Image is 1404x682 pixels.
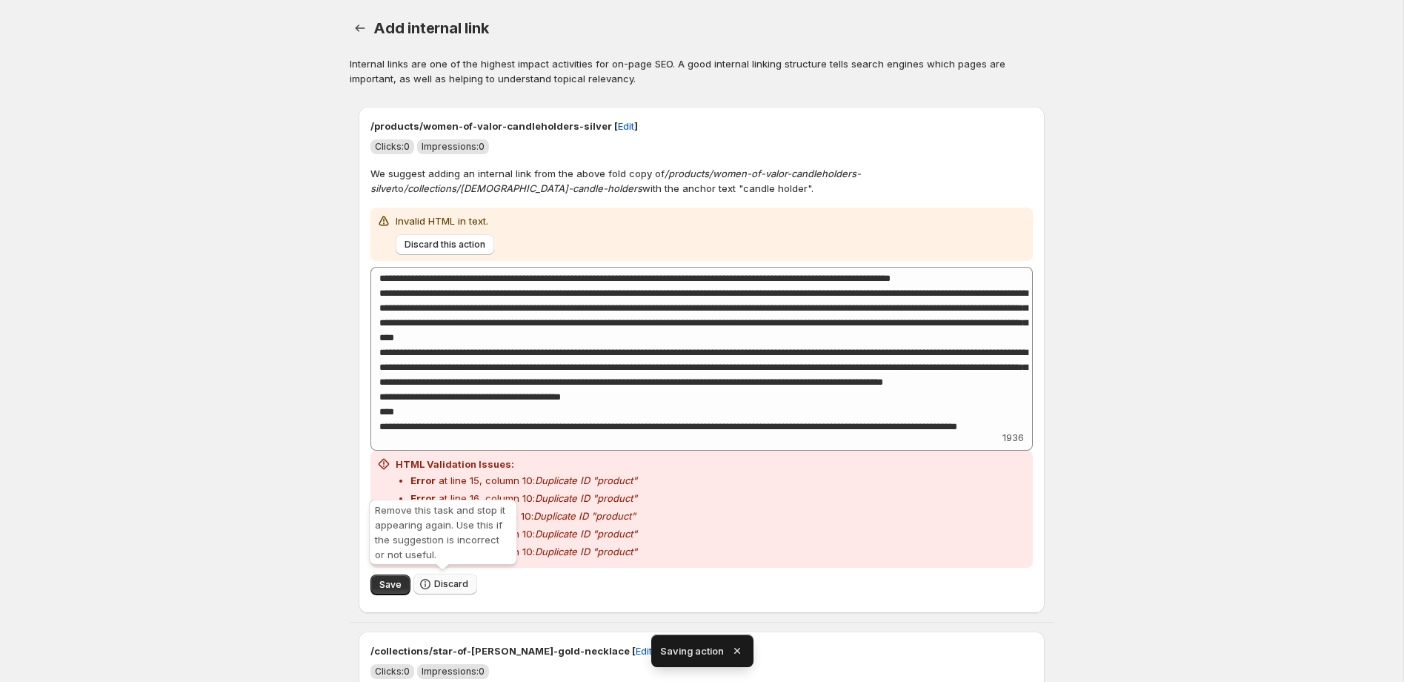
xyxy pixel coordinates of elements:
p: at line 15, column 10: [410,473,637,488]
span: Add internal link [373,19,489,37]
strong: Error [410,492,436,504]
p: /collections/star-of-[PERSON_NAME]-gold-necklace [ ] [370,643,1033,658]
span: Edit [636,643,652,658]
h2: HTML Validation Issues: [396,457,637,471]
span: Saving action [660,643,724,658]
em: Duplicate ID "product" [535,528,637,540]
span: Save [379,579,402,591]
button: Edit [627,639,661,663]
em: Duplicate ID "product" [535,492,637,504]
p: Invalid HTML in text. [396,213,494,228]
span: Discard this action [405,239,485,251]
span: Impressions: 0 [422,666,485,677]
p: /products/women-of-valor-candleholders-silver [ ] [370,119,1033,133]
span: Clicks: 0 [375,141,410,152]
em: /collections/[DEMOGRAPHIC_DATA]-candle-holders [404,182,642,194]
p: at line 18, column 10: [410,526,637,541]
p: We suggest adding an internal link from the above fold copy of to with the anchor text "candle ho... [370,166,1033,196]
span: Edit [618,119,634,133]
button: Save [370,575,410,595]
p: at line 16, column 10: [410,491,637,506]
span: Discard [434,578,468,590]
p: at line 17, column 10: [410,509,636,523]
strong: Error [410,474,436,486]
button: Discard this action [396,234,494,255]
p: Internal links are one of the highest impact activities for on-page SEO. A good internal linking ... [350,56,1054,86]
button: Edit [609,114,643,138]
button: Discard [413,574,477,595]
p: at line 19, column 10: [410,544,637,559]
span: Impressions: 0 [422,141,485,152]
em: Duplicate ID "product" [533,510,636,522]
em: Duplicate ID "product" [535,546,637,557]
em: Duplicate ID "product" [535,474,637,486]
span: Clicks: 0 [375,666,410,677]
